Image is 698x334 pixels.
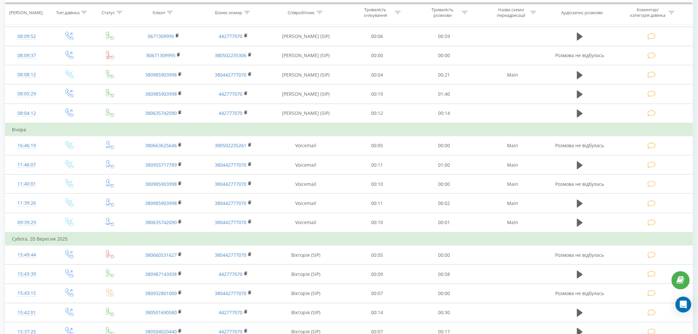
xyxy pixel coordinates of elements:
[411,46,478,65] td: 00:00
[478,175,548,194] td: Main
[268,194,343,213] td: Voicemail
[411,303,478,322] td: 00:30
[288,10,315,15] div: Співробітник
[343,303,411,322] td: 00:14
[268,213,343,232] td: Voicemail
[411,155,478,175] td: 01:00
[358,7,393,18] div: Тривалість очікування
[215,219,247,225] a: 380442777070
[268,104,343,123] td: [PERSON_NAME] (SIP)
[411,284,478,303] td: 00:00
[411,265,478,284] td: 00:58
[343,136,411,155] td: 00:05
[268,284,343,303] td: Вікторія (SIP)
[555,290,604,296] span: Розмова не відбулась
[268,65,343,84] td: [PERSON_NAME] (SIP)
[478,194,548,213] td: Main
[268,136,343,155] td: Voicemail
[12,107,42,120] div: 08:04:12
[215,162,247,168] a: 380442777070
[478,155,548,175] td: Main
[219,33,243,39] a: 442777070
[411,104,478,123] td: 00:14
[343,104,411,123] td: 00:12
[215,52,247,58] a: 380502235306
[268,303,343,322] td: Вікторія (SIP)
[676,297,691,313] div: Open Intercom Messenger
[148,33,174,39] a: 0671309995
[145,271,177,277] a: 380987143938
[5,123,693,136] td: Вчора
[343,84,411,104] td: 00:19
[12,249,42,261] div: 15:49:44
[12,306,42,319] div: 15:42:01
[219,110,243,116] a: 442777070
[102,10,115,15] div: Статус
[268,27,343,46] td: [PERSON_NAME] (SIP)
[411,246,478,265] td: 00:00
[215,142,247,149] a: 380502235261
[343,65,411,84] td: 00:04
[215,181,247,187] a: 380442777070
[145,110,177,116] a: 380635742090
[153,10,165,15] div: Клієнт
[555,181,604,187] span: Розмова не відбулась
[215,290,247,296] a: 380442777070
[411,136,478,155] td: 00:00
[12,87,42,100] div: 08:05:29
[12,158,42,171] div: 11:46:07
[555,142,604,149] span: Розмова не відбулась
[268,84,343,104] td: [PERSON_NAME] (SIP)
[9,10,43,15] div: [PERSON_NAME]
[12,68,42,81] div: 08:08:12
[478,136,548,155] td: Main
[12,287,42,300] div: 15:43:15
[145,200,177,206] a: 380985903998
[145,142,177,149] a: 380663625646
[12,216,42,229] div: 09:39:29
[145,290,177,296] a: 380932801000
[145,91,177,97] a: 380985903998
[411,213,478,232] td: 00:01
[555,52,604,58] span: Розмова не відбулась
[56,10,79,15] div: Тип дзвінка
[268,175,343,194] td: Voicemail
[411,84,478,104] td: 01:40
[343,246,411,265] td: 00:05
[219,309,243,316] a: 442777070
[215,200,247,206] a: 380442777070
[561,10,603,15] div: Аудіозапис розмови
[343,284,411,303] td: 00:07
[343,175,411,194] td: 00:10
[555,252,604,258] span: Розмова не відбулась
[145,252,177,258] a: 380660531627
[5,232,693,246] td: Субота, 20 Вересня 2025
[478,213,548,232] td: Main
[343,194,411,213] td: 00:11
[268,155,343,175] td: Voicemail
[343,213,411,232] td: 00:10
[343,46,411,65] td: 00:00
[478,65,548,84] td: Main
[411,175,478,194] td: 00:00
[411,27,478,46] td: 00:59
[268,46,343,65] td: [PERSON_NAME] (SIP)
[411,65,478,84] td: 00:21
[146,52,175,58] a: 80671309995
[268,265,343,284] td: Вікторія (SIP)
[268,246,343,265] td: Вікторія (SIP)
[343,27,411,46] td: 00:06
[219,271,243,277] a: 442777070
[145,162,177,168] a: 380955717789
[145,181,177,187] a: 380985903998
[12,139,42,152] div: 16:46:19
[628,7,667,18] div: Коментар/категорія дзвінка
[145,309,177,316] a: 380501690580
[215,252,247,258] a: 380442777070
[215,72,247,78] a: 380442777070
[219,91,243,97] a: 442777070
[215,10,242,15] div: Бізнес номер
[12,178,42,190] div: 11:40:01
[12,30,42,43] div: 08:09:52
[145,219,177,225] a: 380635742090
